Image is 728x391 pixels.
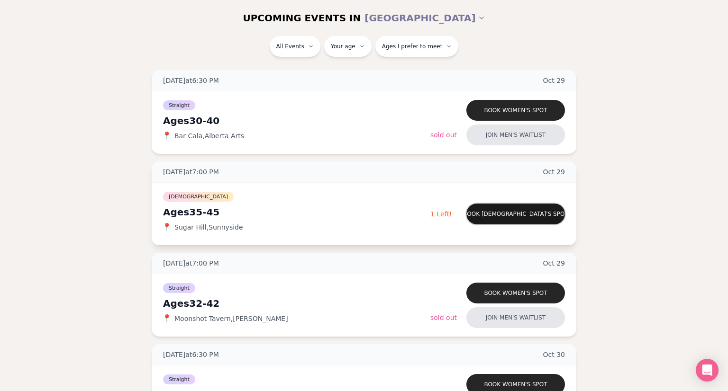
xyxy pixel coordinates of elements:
span: 1 Left! [430,210,452,218]
button: Your age [324,36,372,57]
span: Straight [163,100,195,110]
button: Book women's spot [466,283,565,303]
div: Ages 35-45 [163,205,430,219]
span: Your age [331,43,355,50]
span: [DEMOGRAPHIC_DATA] [163,192,234,202]
span: [DATE] at 6:30 PM [163,350,219,359]
span: UPCOMING EVENTS IN [243,11,361,25]
div: Ages 30-40 [163,114,430,127]
span: [DATE] at 7:00 PM [163,258,219,268]
span: Oct 30 [543,350,565,359]
span: 📍 [163,223,171,231]
span: Oct 29 [543,258,565,268]
span: Straight [163,283,195,293]
button: Ages I prefer to meet [375,36,459,57]
span: Bar Cala , Alberta Arts [174,131,244,141]
button: Book women's spot [466,100,565,121]
span: Moonshot Tavern , [PERSON_NAME] [174,314,288,323]
span: Sugar Hill , Sunnyside [174,222,243,232]
button: All Events [270,36,320,57]
div: Ages 32-42 [163,297,430,310]
button: [GEOGRAPHIC_DATA] [364,8,485,28]
span: 📍 [163,132,171,140]
span: [DATE] at 7:00 PM [163,167,219,177]
button: Book [DEMOGRAPHIC_DATA]'s spot [466,204,565,224]
span: Oct 29 [543,76,565,85]
div: Open Intercom Messenger [696,359,719,382]
span: [DATE] at 6:30 PM [163,76,219,85]
span: 📍 [163,315,171,322]
span: Sold Out [430,131,457,139]
span: Oct 29 [543,167,565,177]
span: Sold Out [430,314,457,321]
span: Ages I prefer to meet [382,43,443,50]
span: All Events [276,43,304,50]
button: Join men's waitlist [466,307,565,328]
button: Join men's waitlist [466,124,565,145]
span: Straight [163,374,195,384]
